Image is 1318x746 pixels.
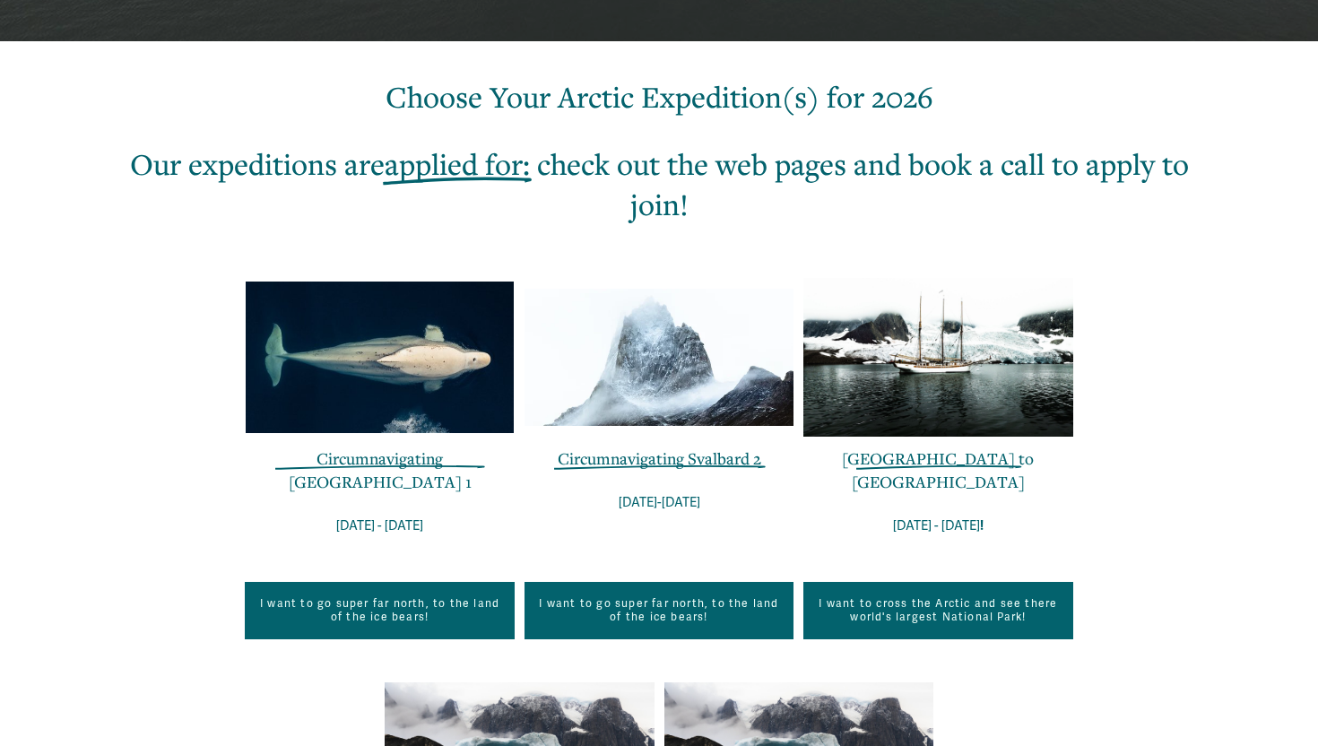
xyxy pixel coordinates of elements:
a: I want to go super far north, to the land of the ice bears! [245,582,514,639]
h2: Choose Your Arctic Expedition(s) for 2026 [106,76,1213,117]
p: [DATE]-[DATE] [525,491,793,515]
h2: Our expeditions are : check out the web pages and book a call to apply to join! [106,143,1213,224]
strong: ! [980,517,984,533]
a: I want to go super far north, to the land of the ice bears! [525,582,793,639]
a: Circumnavigating [GEOGRAPHIC_DATA] 1 [289,447,472,492]
a: I want to cross the Arctic and see there world's largest National Park! [803,582,1072,639]
a: Circumnavigating Svalbard 2 [558,447,761,469]
p: [DATE] - [DATE] [245,515,514,538]
a: [GEOGRAPHIC_DATA] to [GEOGRAPHIC_DATA] [842,447,1034,492]
span: applied for [385,144,523,183]
p: [DATE] - [DATE] [803,515,1072,538]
